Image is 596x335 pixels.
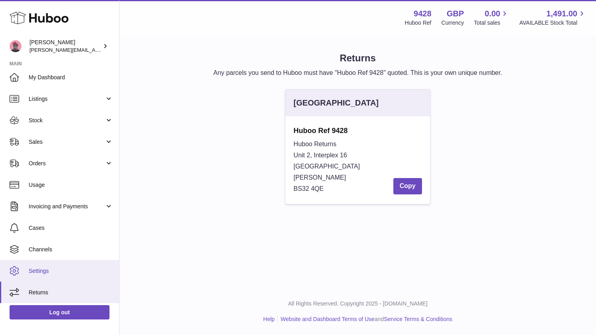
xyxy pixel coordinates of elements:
strong: Huboo Ref 9428 [293,126,422,135]
p: Any parcels you send to Huboo must have "Huboo Ref 9428" quoted. This is your own unique number. [132,69,583,77]
span: [GEOGRAPHIC_DATA] [293,163,360,170]
div: [PERSON_NAME] [29,39,101,54]
button: Copy [393,178,422,194]
span: Stock [29,117,105,124]
div: [GEOGRAPHIC_DATA] [293,98,379,108]
div: Currency [442,19,464,27]
span: AVAILABLE Stock Total [519,19,586,27]
li: and [278,315,452,323]
a: 1,491.00 AVAILABLE Stock Total [519,8,586,27]
a: Log out [10,305,109,319]
span: My Dashboard [29,74,113,81]
div: Huboo Ref [405,19,432,27]
h1: Returns [132,52,583,65]
span: 0.00 [485,8,500,19]
strong: 9428 [414,8,432,19]
p: All Rights Reserved. Copyright 2025 - [DOMAIN_NAME] [126,300,590,308]
span: Cases [29,224,113,232]
span: Usage [29,181,113,189]
a: Help [263,316,275,322]
span: BS32 4QE [293,185,324,192]
span: Settings [29,267,113,275]
strong: GBP [447,8,464,19]
span: [PERSON_NAME][EMAIL_ADDRESS][DOMAIN_NAME] [29,47,160,53]
span: [PERSON_NAME] [293,174,346,181]
span: Returns [29,289,113,296]
span: Sales [29,138,105,146]
span: Channels [29,246,113,253]
a: Website and Dashboard Terms of Use [281,316,375,322]
span: Listings [29,95,105,103]
img: james@cybrmagazine.com [10,40,21,52]
span: Orders [29,160,105,167]
a: 0.00 Total sales [474,8,509,27]
a: Service Terms & Conditions [384,316,452,322]
span: Total sales [474,19,509,27]
span: Huboo Returns [293,141,336,147]
span: Invoicing and Payments [29,203,105,210]
span: 1,491.00 [546,8,577,19]
span: Unit 2, Interplex 16 [293,152,347,159]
